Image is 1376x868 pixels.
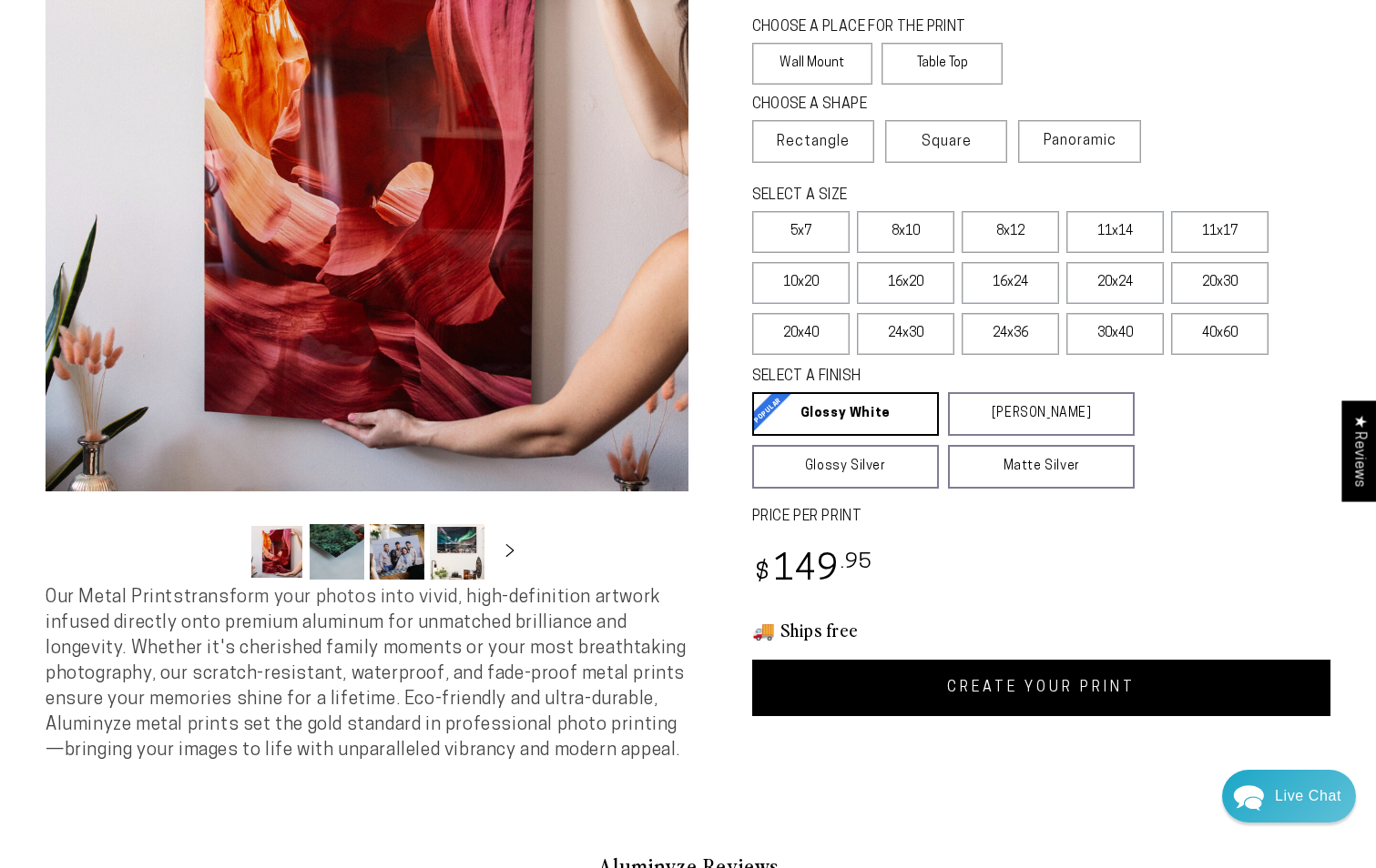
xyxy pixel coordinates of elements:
button: Load image 4 in gallery view [430,524,484,580]
label: 24x30 [857,313,954,355]
button: Slide right [490,532,530,572]
div: Click to open Judge.me floating reviews tab [1341,400,1376,501]
label: 8x10 [857,211,954,253]
span: Square [922,131,972,153]
label: 10x20 [752,262,850,304]
label: 16x20 [857,262,954,304]
label: Wall Mount [752,43,873,85]
legend: CHOOSE A SHAPE [752,95,989,116]
button: Slide left [204,532,244,572]
span: Our Metal Prints transform your photos into vivid, high-definition artwork infused directly onto ... [46,589,686,760]
span: Rectangle [777,131,850,153]
div: Contact Us Directly [1275,770,1341,823]
span: $ [755,561,770,586]
h3: 🚚 Ships free [752,618,1331,641]
legend: SELECT A SIZE [752,186,1093,207]
button: Load image 3 in gallery view [370,524,424,580]
label: 20x40 [752,313,850,355]
label: 20x24 [1066,262,1164,304]
label: PRICE PER PRINT [752,507,1331,528]
label: 24x36 [962,313,1059,355]
bdi: 149 [752,553,873,589]
a: [PERSON_NAME] [948,392,1135,436]
label: 30x40 [1066,313,1164,355]
div: Chat widget toggle [1222,770,1356,823]
span: Panoramic [1044,134,1116,148]
a: Glossy White [752,392,939,436]
label: 16x24 [962,262,1059,304]
label: 11x14 [1066,211,1164,253]
label: 40x60 [1171,313,1269,355]
a: Matte Silver [948,445,1135,489]
a: Glossy Silver [752,445,939,489]
sup: .95 [841,552,873,573]
label: 11x17 [1171,211,1269,253]
legend: CHOOSE A PLACE FOR THE PRINT [752,17,986,38]
label: 8x12 [962,211,1059,253]
label: 5x7 [752,211,850,253]
label: Table Top [882,43,1003,85]
button: Load image 2 in gallery view [310,524,364,580]
a: CREATE YOUR PRINT [752,660,1331,716]
legend: SELECT A FINISH [752,367,1093,388]
button: Load image 1 in gallery view [250,524,304,580]
label: 20x30 [1171,262,1269,304]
